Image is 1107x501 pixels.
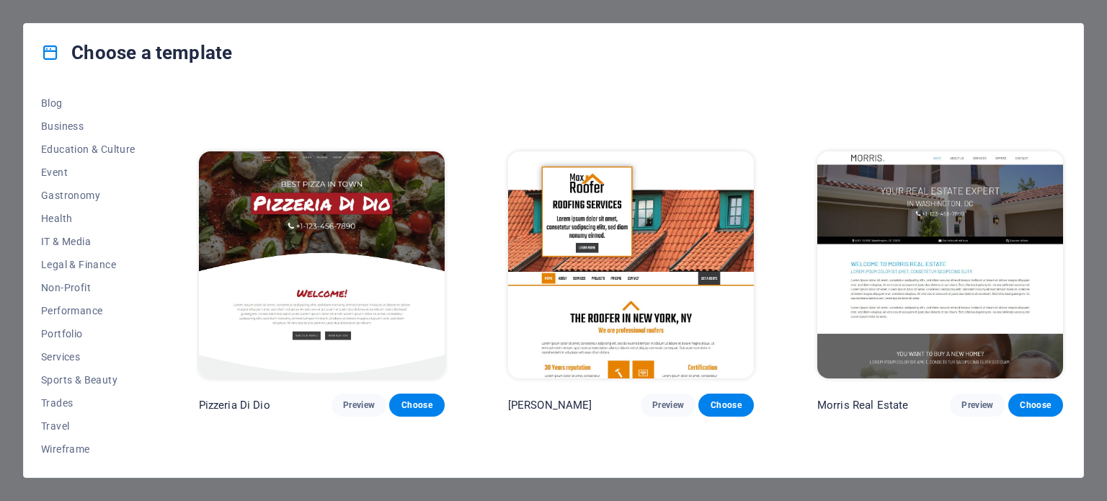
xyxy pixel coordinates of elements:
span: Services [41,351,135,363]
span: Gastronomy [41,190,135,201]
span: Portfolio [41,328,135,340]
span: Legal & Finance [41,259,135,270]
span: Choose [1020,399,1052,411]
span: Preview [961,399,993,411]
img: Max Roofer [508,151,754,378]
button: Preview [332,394,386,417]
img: Pizzeria Di Dio [199,151,445,378]
button: IT & Media [41,230,135,253]
span: Choose [401,399,432,411]
img: Morris Real Estate [817,151,1063,378]
span: Wireframe [41,443,135,455]
button: Preview [950,394,1005,417]
span: Choose [710,399,742,411]
button: Non-Profit [41,276,135,299]
span: Trades [41,397,135,409]
button: Blog [41,92,135,115]
button: Trades [41,391,135,414]
button: Business [41,115,135,138]
button: Gastronomy [41,184,135,207]
button: Event [41,161,135,184]
span: Sports & Beauty [41,374,135,386]
p: Pizzeria Di Dio [199,398,270,412]
span: Event [41,167,135,178]
h4: Choose a template [41,41,232,64]
button: Performance [41,299,135,322]
button: Preview [641,394,695,417]
span: Preview [652,399,684,411]
button: Health [41,207,135,230]
button: Choose [1008,394,1063,417]
span: Travel [41,420,135,432]
p: [PERSON_NAME] [508,398,592,412]
p: Morris Real Estate [817,398,909,412]
button: Sports & Beauty [41,368,135,391]
span: Preview [343,399,375,411]
button: Education & Culture [41,138,135,161]
span: Performance [41,305,135,316]
span: Business [41,120,135,132]
button: Travel [41,414,135,438]
span: IT & Media [41,236,135,247]
span: Health [41,213,135,224]
button: Choose [698,394,753,417]
button: Choose [389,394,444,417]
button: Services [41,345,135,368]
span: Blog [41,97,135,109]
span: Education & Culture [41,143,135,155]
button: Legal & Finance [41,253,135,276]
span: Non-Profit [41,282,135,293]
button: Wireframe [41,438,135,461]
button: Portfolio [41,322,135,345]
